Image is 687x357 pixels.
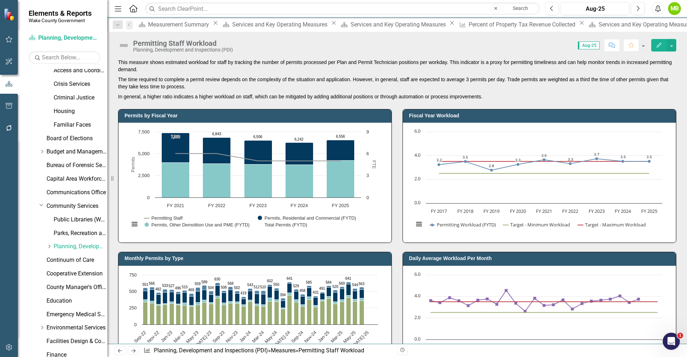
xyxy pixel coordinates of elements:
[307,297,312,299] path: Oct-24, 42. Permits, Commercial.
[430,221,496,228] button: Show Permitting Workload (FYTD)
[267,279,273,283] text: 602
[162,133,355,165] g: Permits, Residential and Commercial (FYTD), series 2 of 4. Bar series with 5 bars. Y axis, Permits.
[359,282,365,286] text: 563
[215,298,220,324] path: Aug-23, 398. Permits, Trade (Plumbing Mechanical & Electrical).
[215,283,220,285] path: Aug-23, 46. Permits, New Residential.
[182,285,188,289] text: 515
[353,291,357,299] path: May-25, 120. Permits, Residential Add/Alt and Accessory Struct.
[54,80,107,88] a: Crisis Services
[486,297,489,300] path: Feb-24, 3.75652174. Permitting Workload (Permits per Tech per Day).
[54,216,107,224] a: Public Libraries (WCPL)
[47,175,107,183] a: Capital Area Workforce Development
[215,296,220,298] path: Aug-23, 32. Permits, Commercial.
[287,277,293,280] text: 641
[258,215,356,221] button: Show Permits, Residential and Commercial (FYTD)
[257,222,307,228] button: Show Total Permits (FYTD)
[176,292,181,294] path: Feb-23, 33. Permits, New Residential.
[196,287,200,291] path: May-23, 61. Permits, New Residential.
[154,347,268,354] a: Planning, Development and Inspections (PDI)
[150,287,155,289] path: Oct-22, 40. Permits, New Residential.
[274,288,279,290] path: May-24, 37. Permits, New Residential.
[47,148,107,156] a: Budget and Management Services
[29,34,100,42] a: Planning, Development and Inspections (PDI)
[228,282,234,285] text: 568
[366,195,369,200] text: 0
[510,208,526,214] text: FY 2020
[255,290,259,294] path: Feb-24, 53. Permits, New Residential.
[301,294,305,296] path: Sep-24, 37. Permits, New Residential.
[360,289,364,298] path: Jun-25, 127. Permits, Residential Add/Alt and Accessory Struct.
[274,299,279,302] path: May-24, 35. Permits, Commercial.
[150,289,155,301] path: Oct-22, 174. Permits, Residential Add/Alt and Accessory Struct.
[189,296,194,305] path: Apr-23, 135. Permits, Residential Add/Alt and Accessory Struct.
[248,302,253,324] path: Jan-24, 343. Permits, Trade (Plumbing Mechanical & Electrical).
[336,135,345,138] text: 6,556
[47,310,107,319] a: Emergency Medical Services
[143,347,392,355] div: » »
[457,20,577,29] a: Percent of Property Tax Revenue Collected
[143,291,148,299] path: Sep-22, 126. Permits, Residential Add/Alt and Accessory Struct.
[162,133,190,163] path: FY 2021, 3,367. Permits, Residential and Commercial (FYTD).
[410,128,666,235] svg: Interactive chart
[561,2,629,15] button: Aug-25
[163,289,167,292] path: Dec-22, 51. Permits, New Residential.
[346,284,351,295] path: Apr-25, 166. Permits, Residential Add/Alt and Accessory Struct.
[182,292,187,303] path: Mar-23, 156. Permits, Residential Add/Alt and Accessory Struct.
[144,215,183,221] button: Show Permitting Staff
[138,151,150,156] text: 5,000
[156,294,161,304] path: Nov-22, 146. Permits, Residential Add/Alt and Accessory Struct.
[281,300,286,308] path: Jun-24, 106. Permits, Residential Add/Alt and Accessory Struct.
[294,302,299,324] path: Aug-24, 338. Permits, Trade (Plumbing Mechanical & Electrical).
[307,288,312,297] path: Oct-24, 134. Permits, Residential Add/Alt and Accessory Struct.
[563,5,627,13] div: Aug-25
[353,288,357,291] path: May-25, 42. Permits, New Residential.
[299,289,306,293] text: 458
[353,301,357,324] path: May-25, 347. Permits, Trade (Plumbing Mechanical & Electrical).
[155,287,161,291] text: 482
[287,282,292,283] path: Jul-24, 23. Permits, New Residential.
[235,303,240,324] path: Nov-23, 316. Permits, Trade (Plumbing Mechanical & Electrical).
[222,290,226,293] path: Sep-23, 32. Permits, New Residential.
[145,222,250,228] button: Show Permits, Other Demolition Use and PME (FYTD)
[47,161,107,170] a: Bureau of Forensic Services
[414,175,420,182] text: 2.0
[148,20,211,29] div: Measurement Summary
[287,293,292,295] path: Jul-24, 36. Permits, Commercial.
[414,219,424,229] button: View chart menu, Chart
[254,285,260,289] text: 512
[268,301,272,324] path: Apr-24, 349. Permits, Trade (Plumbing Mechanical & Electrical).
[47,283,107,292] a: County Manager's Office
[414,199,420,206] text: 0.0
[333,302,338,304] path: Feb-25, 33. Permits, Commercial.
[280,293,286,297] text: 394
[242,299,246,304] path: Dec-23, 85. Permits, Residential Add/Alt and Accessory Struct.
[234,286,240,290] text: 502
[438,172,651,175] g: Target - Minimum Workload, line 2 of 3 with 9 data points.
[4,8,16,21] img: ClearPoint Strategy
[409,256,672,261] h3: Daily Average Workload Per Month
[170,292,174,302] path: Jan-23, 143. Permits, Residential Add/Alt and Accessory Struct.
[543,158,546,161] path: FY 2021, 3.64186047. Permitting Workload (FYTD).
[208,203,225,208] text: FY 2022
[143,299,148,302] path: Sep-22, 40. Permits, Commercial.
[437,157,442,162] text: 3.2
[332,285,338,289] text: 520
[54,107,107,116] a: Housing
[414,152,420,158] text: 4.0
[294,291,299,299] path: Aug-24, 122. Permits, Residential Add/Alt and Accessory Struct.
[346,295,351,297] path: Apr-25, 30. Permits, Commercial.
[541,153,547,158] text: 3.6
[253,135,262,139] text: 6,506
[255,294,259,304] path: Feb-24, 147. Permits, Residential Add/Alt and Accessory Struct.
[149,282,155,285] text: 566
[294,289,299,291] path: Aug-24, 30. Permits, New Residential.
[648,160,651,163] path: FY 2025, 3.51090343. Permitting Workload (FYTD).
[188,288,194,292] text: 469
[569,162,572,165] path: FY 2022, 3.31136951. Permitting Workload (FYTD).
[196,302,200,305] path: May-23, 41. Permits, Commercial.
[353,299,357,301] path: May-25, 35. Permits, Commercial.
[301,296,305,304] path: Sep-24, 124. Permits, Residential Add/Alt and Accessory Struct.
[118,40,130,51] img: Not Defined
[327,296,331,298] path: Jan-25, 32. Permits, Commercial.
[338,20,448,29] a: Services and Key Operating Measures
